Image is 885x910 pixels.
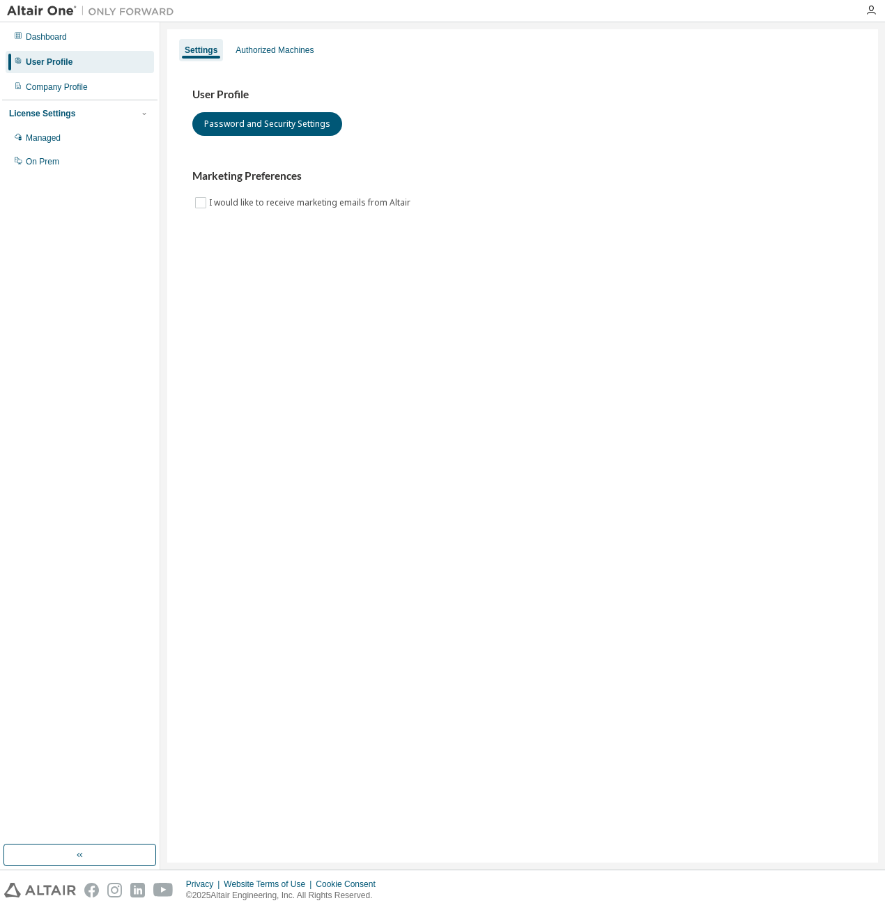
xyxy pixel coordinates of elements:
[192,169,853,183] h3: Marketing Preferences
[153,883,174,897] img: youtube.svg
[4,883,76,897] img: altair_logo.svg
[186,879,224,890] div: Privacy
[107,883,122,897] img: instagram.svg
[236,45,314,56] div: Authorized Machines
[209,194,413,211] label: I would like to receive marketing emails from Altair
[7,4,181,18] img: Altair One
[26,31,67,43] div: Dashboard
[84,883,99,897] img: facebook.svg
[26,82,88,93] div: Company Profile
[9,108,75,119] div: License Settings
[26,56,72,68] div: User Profile
[185,45,217,56] div: Settings
[26,156,59,167] div: On Prem
[192,112,342,136] button: Password and Security Settings
[316,879,383,890] div: Cookie Consent
[26,132,61,144] div: Managed
[224,879,316,890] div: Website Terms of Use
[186,890,384,902] p: © 2025 Altair Engineering, Inc. All Rights Reserved.
[130,883,145,897] img: linkedin.svg
[192,88,853,102] h3: User Profile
